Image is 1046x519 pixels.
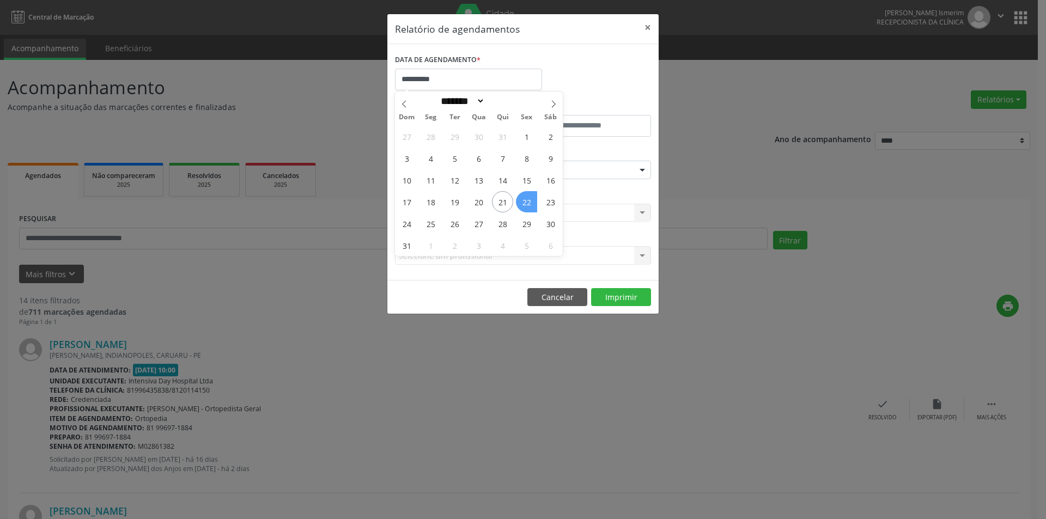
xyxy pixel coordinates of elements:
span: Agosto 16, 2025 [540,169,561,191]
input: Year [485,95,521,107]
span: Agosto 23, 2025 [540,191,561,212]
button: Cancelar [527,288,587,307]
select: Month [437,95,485,107]
span: Agosto 8, 2025 [516,148,537,169]
span: Agosto 17, 2025 [396,191,417,212]
label: DATA DE AGENDAMENTO [395,52,481,69]
span: Setembro 6, 2025 [540,235,561,256]
span: Agosto 31, 2025 [396,235,417,256]
span: Agosto 13, 2025 [468,169,489,191]
span: Ter [443,114,467,121]
span: Agosto 1, 2025 [516,126,537,147]
span: Qui [491,114,515,121]
span: Agosto 21, 2025 [492,191,513,212]
span: Agosto 19, 2025 [444,191,465,212]
span: Agosto 29, 2025 [516,213,537,234]
span: Agosto 6, 2025 [468,148,489,169]
span: Agosto 26, 2025 [444,213,465,234]
span: Agosto 9, 2025 [540,148,561,169]
span: Agosto 25, 2025 [420,213,441,234]
span: Agosto 11, 2025 [420,169,441,191]
span: Sex [515,114,539,121]
h5: Relatório de agendamentos [395,22,520,36]
span: Agosto 3, 2025 [396,148,417,169]
label: ATÉ [526,98,651,115]
button: Imprimir [591,288,651,307]
span: Agosto 30, 2025 [540,213,561,234]
span: Agosto 14, 2025 [492,169,513,191]
span: Julho 30, 2025 [468,126,489,147]
span: Agosto 27, 2025 [468,213,489,234]
span: Sáb [539,114,563,121]
span: Agosto 2, 2025 [540,126,561,147]
span: Qua [467,114,491,121]
span: Julho 28, 2025 [420,126,441,147]
span: Setembro 2, 2025 [444,235,465,256]
span: Agosto 20, 2025 [468,191,489,212]
span: Agosto 7, 2025 [492,148,513,169]
span: Seg [419,114,443,121]
span: Agosto 15, 2025 [516,169,537,191]
span: Agosto 24, 2025 [396,213,417,234]
span: Agosto 12, 2025 [444,169,465,191]
span: Setembro 1, 2025 [420,235,441,256]
span: Agosto 5, 2025 [444,148,465,169]
span: Julho 31, 2025 [492,126,513,147]
span: Dom [395,114,419,121]
span: Setembro 4, 2025 [492,235,513,256]
span: Setembro 3, 2025 [468,235,489,256]
span: Agosto 4, 2025 [420,148,441,169]
span: Agosto 18, 2025 [420,191,441,212]
button: Close [637,14,659,41]
span: Agosto 10, 2025 [396,169,417,191]
span: Julho 29, 2025 [444,126,465,147]
span: Agosto 28, 2025 [492,213,513,234]
span: Agosto 22, 2025 [516,191,537,212]
span: Julho 27, 2025 [396,126,417,147]
span: Setembro 5, 2025 [516,235,537,256]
